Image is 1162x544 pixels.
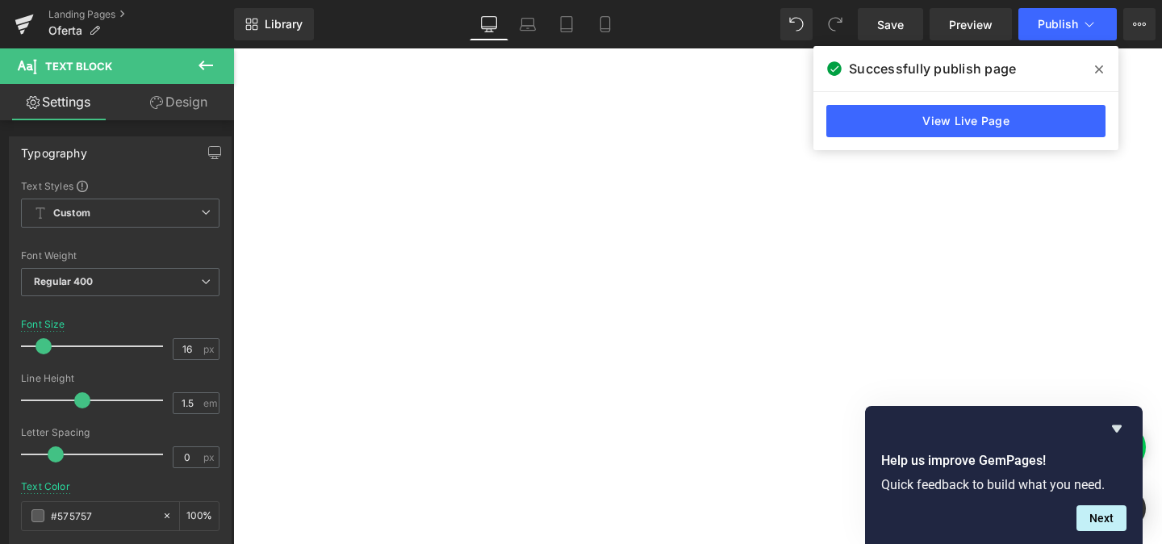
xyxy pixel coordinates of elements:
[849,59,1016,78] span: Successfully publish page
[265,17,303,31] span: Library
[45,60,112,73] span: Text Block
[1123,8,1156,40] button: More
[21,179,219,192] div: Text Styles
[21,481,70,492] div: Text Color
[881,419,1126,531] div: Help us improve GemPages!
[53,207,90,220] b: Custom
[234,8,314,40] a: New Library
[34,275,94,287] b: Regular 400
[881,451,1126,471] h2: Help us improve GemPages!
[508,8,547,40] a: Laptop
[930,8,1012,40] a: Preview
[780,8,813,40] button: Undo
[470,8,508,40] a: Desktop
[949,16,993,33] span: Preview
[819,8,851,40] button: Redo
[51,507,154,525] input: Color
[21,427,219,438] div: Letter Spacing
[1076,505,1126,531] button: Next question
[21,319,65,330] div: Font Size
[1107,419,1126,438] button: Hide survey
[120,84,237,120] a: Design
[547,8,586,40] a: Tablet
[1018,8,1117,40] button: Publish
[826,105,1106,137] a: View Live Page
[21,137,87,160] div: Typography
[877,16,904,33] span: Save
[203,452,217,462] span: px
[881,477,1126,492] p: Quick feedback to build what you need.
[586,8,625,40] a: Mobile
[180,502,219,530] div: %
[48,8,234,21] a: Landing Pages
[203,398,217,408] span: em
[1038,18,1078,31] span: Publish
[21,250,219,262] div: Font Weight
[21,373,219,384] div: Line Height
[203,344,217,354] span: px
[48,24,82,37] span: Oferta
